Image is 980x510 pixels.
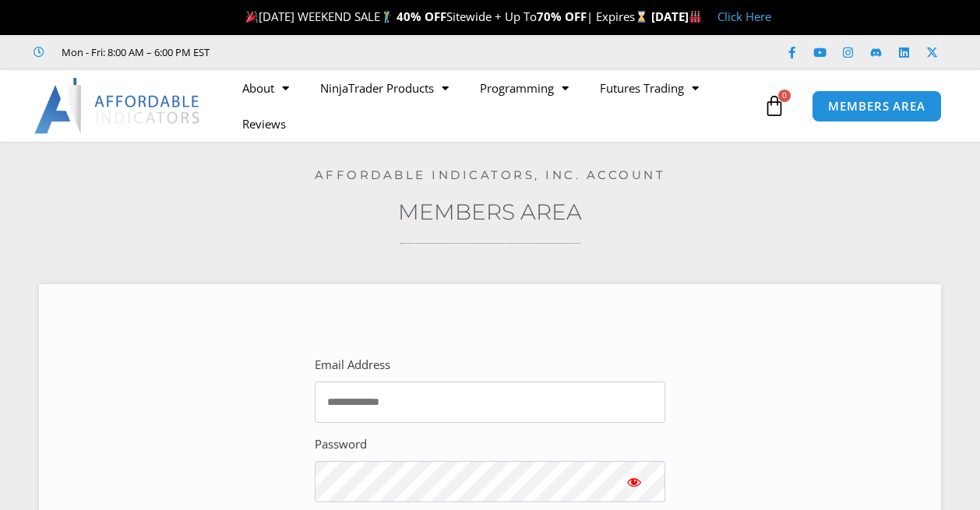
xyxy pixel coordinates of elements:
span: Mon - Fri: 8:00 AM – 6:00 PM EST [58,43,210,62]
img: 🏌️‍♂️ [381,11,393,23]
a: NinjaTrader Products [305,70,464,106]
strong: 70% OFF [537,9,587,24]
nav: Menu [227,70,760,142]
a: Reviews [227,106,301,142]
a: MEMBERS AREA [812,90,942,122]
span: MEMBERS AREA [828,100,925,112]
a: 0 [740,83,809,128]
span: 0 [778,90,791,102]
img: ⌛ [636,11,647,23]
label: Password [315,434,367,455]
a: Programming [464,70,584,106]
img: 🏭 [689,11,701,23]
span: [DATE] WEEKEND SALE Sitewide + Up To | Expires [242,9,651,24]
a: Click Here [717,9,771,24]
a: Affordable Indicators, Inc. Account [315,167,666,182]
strong: 40% OFF [397,9,446,24]
strong: [DATE] [651,9,702,24]
img: LogoAI | Affordable Indicators – NinjaTrader [34,78,202,134]
iframe: Customer reviews powered by Trustpilot [231,44,465,60]
label: Email Address [315,354,390,376]
button: Show password [603,461,665,502]
a: Futures Trading [584,70,714,106]
img: 🎉 [246,11,258,23]
a: About [227,70,305,106]
a: Members Area [398,199,582,225]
